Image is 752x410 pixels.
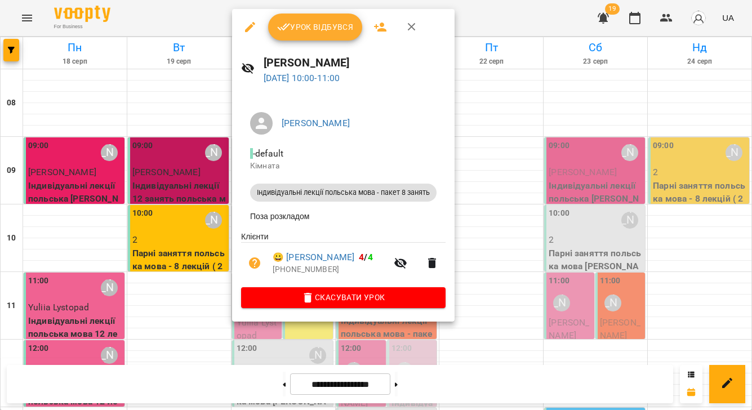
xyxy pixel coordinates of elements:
[241,206,446,226] li: Поза розкладом
[273,251,354,264] a: 😀 [PERSON_NAME]
[250,291,437,304] span: Скасувати Урок
[241,231,446,287] ul: Клієнти
[250,148,286,159] span: - default
[359,252,372,262] b: /
[264,54,446,72] h6: [PERSON_NAME]
[264,73,340,83] a: [DATE] 10:00-11:00
[250,188,437,198] span: Індивідуальні лекції польська мова - пакет 8 занять
[282,118,350,128] a: [PERSON_NAME]
[268,14,363,41] button: Урок відбувся
[273,264,387,275] p: [PHONE_NUMBER]
[359,252,364,262] span: 4
[277,20,354,34] span: Урок відбувся
[368,252,373,262] span: 4
[250,161,437,172] p: Кімната
[241,287,446,307] button: Скасувати Урок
